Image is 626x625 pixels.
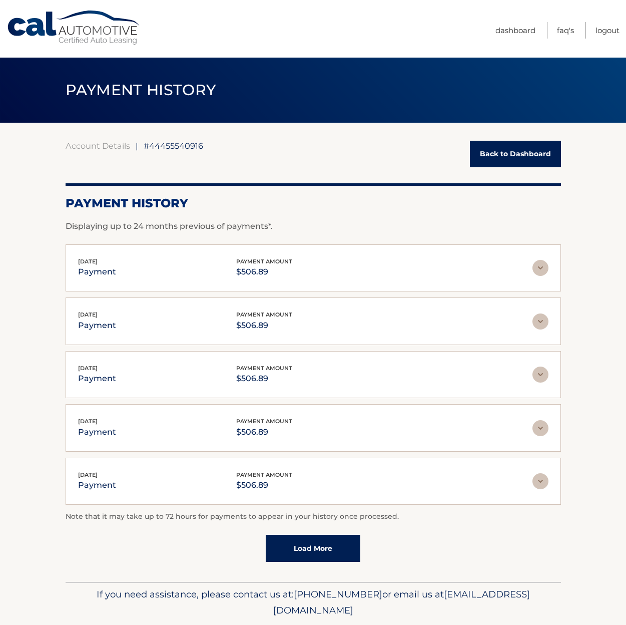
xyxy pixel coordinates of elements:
[66,81,216,99] span: PAYMENT HISTORY
[78,471,98,478] span: [DATE]
[236,258,292,265] span: payment amount
[78,365,98,372] span: [DATE]
[236,425,292,439] p: $506.89
[532,314,548,330] img: accordion-rest.svg
[78,418,98,425] span: [DATE]
[236,365,292,372] span: payment amount
[78,258,98,265] span: [DATE]
[236,478,292,492] p: $506.89
[532,367,548,383] img: accordion-rest.svg
[66,141,130,151] a: Account Details
[66,511,561,523] p: Note that it may take up to 72 hours for payments to appear in your history once processed.
[557,22,574,39] a: FAQ's
[236,265,292,279] p: $506.89
[78,425,116,439] p: payment
[72,586,554,618] p: If you need assistance, please contact us at: or email us at
[66,220,561,232] p: Displaying up to 24 months previous of payments*.
[136,141,138,151] span: |
[266,535,360,562] a: Load More
[66,196,561,211] h2: Payment History
[470,141,561,167] a: Back to Dashboard
[78,478,116,492] p: payment
[495,22,535,39] a: Dashboard
[294,588,382,600] span: [PHONE_NUMBER]
[595,22,619,39] a: Logout
[236,418,292,425] span: payment amount
[236,471,292,478] span: payment amount
[532,260,548,276] img: accordion-rest.svg
[532,473,548,489] img: accordion-rest.svg
[78,311,98,318] span: [DATE]
[236,311,292,318] span: payment amount
[78,319,116,333] p: payment
[236,372,292,386] p: $506.89
[78,265,116,279] p: payment
[532,420,548,436] img: accordion-rest.svg
[7,10,142,46] a: Cal Automotive
[144,141,203,151] span: #44455540916
[78,372,116,386] p: payment
[273,588,530,616] span: [EMAIL_ADDRESS][DOMAIN_NAME]
[236,319,292,333] p: $506.89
